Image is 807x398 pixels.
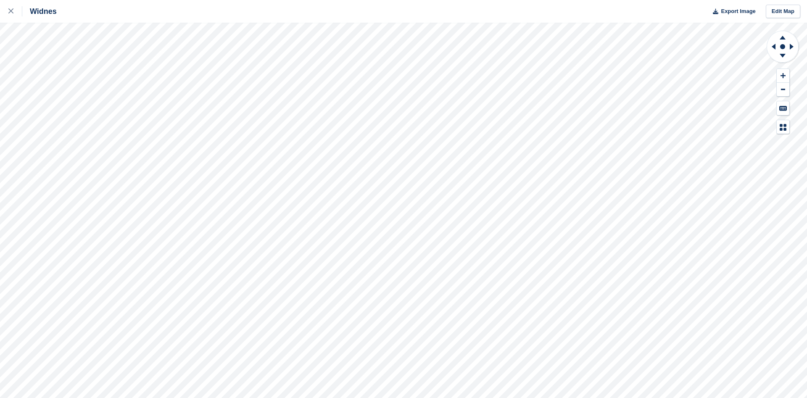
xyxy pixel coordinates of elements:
[22,6,57,16] div: Widnes
[777,120,789,134] button: Map Legend
[777,69,789,83] button: Zoom In
[777,83,789,97] button: Zoom Out
[708,5,756,18] button: Export Image
[766,5,800,18] a: Edit Map
[777,101,789,115] button: Keyboard Shortcuts
[721,7,755,16] span: Export Image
